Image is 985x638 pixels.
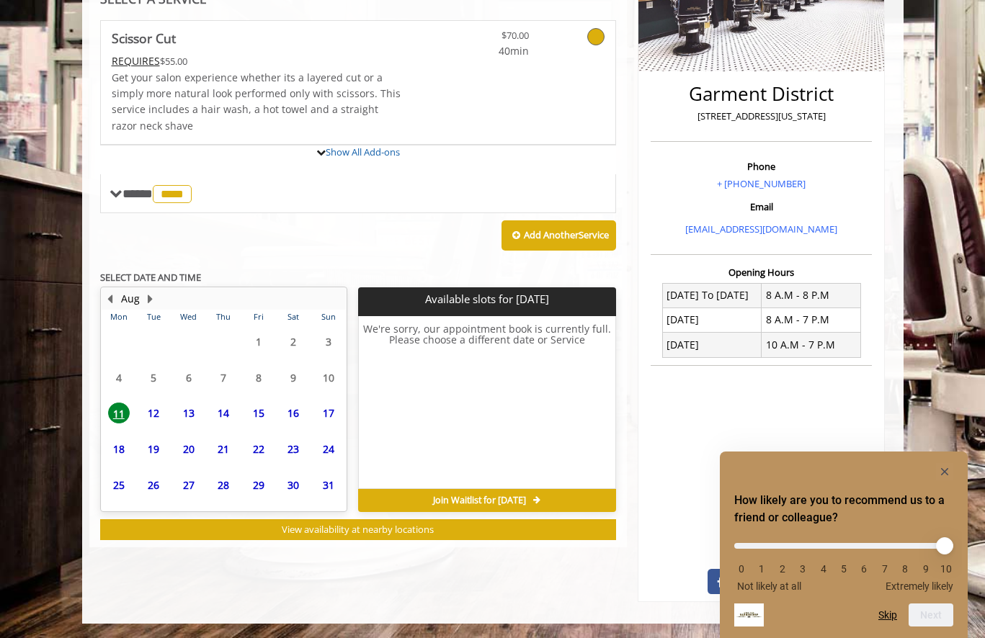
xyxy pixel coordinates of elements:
[857,563,871,575] li: 6
[734,492,953,526] h2: How likely are you to recommend us to a friend or colleague? Select an option from 0 to 10, with ...
[311,431,346,467] td: Select day24
[171,467,205,503] td: Select day27
[919,563,933,575] li: 9
[112,54,160,68] span: This service needs some Advance to be paid before we block your appointment
[143,439,164,459] span: 19
[108,403,130,423] span: 11
[939,563,953,575] li: 10
[241,310,275,324] th: Fri
[878,563,892,575] li: 7
[136,467,171,503] td: Select day26
[213,475,234,495] span: 28
[762,283,861,307] td: 8 A.M - 8 P.M
[282,403,304,423] span: 16
[102,467,136,503] td: Select day25
[171,310,205,324] th: Wed
[213,403,234,423] span: 14
[433,495,526,506] span: Join Waitlist for [DATE]
[717,177,806,190] a: + [PHONE_NUMBER]
[206,310,241,324] th: Thu
[662,307,762,332] td: [DATE]
[878,609,897,621] button: Skip
[178,439,200,459] span: 20
[734,563,749,575] li: 0
[909,603,953,626] button: Next question
[444,21,529,59] a: $70.00
[762,307,861,332] td: 8 A.M - 7 P.M
[102,310,136,324] th: Mon
[171,431,205,467] td: Select day20
[837,563,851,575] li: 5
[136,395,171,431] td: Select day12
[136,431,171,467] td: Select day19
[100,271,201,284] b: SELECT DATE AND TIME
[651,267,872,277] h3: Opening Hours
[108,439,130,459] span: 18
[241,431,275,467] td: Select day22
[444,43,529,59] span: 40min
[248,439,269,459] span: 22
[276,431,311,467] td: Select day23
[898,563,912,575] li: 8
[816,563,831,575] li: 4
[662,333,762,357] td: [DATE]
[795,563,810,575] li: 3
[112,70,401,135] p: Get your salon experience whether its a layered cut or a simply more natural look performed only ...
[737,580,801,592] span: Not likely at all
[241,395,275,431] td: Select day15
[112,53,401,69] div: $55.00
[282,439,304,459] span: 23
[143,403,164,423] span: 12
[282,475,304,495] span: 30
[311,395,346,431] td: Select day17
[248,403,269,423] span: 15
[100,144,617,145] div: Scissor Cut Add-onS
[654,202,868,212] h3: Email
[104,291,116,307] button: Previous Month
[326,145,400,158] a: Show All Add-ons
[318,403,339,423] span: 17
[102,431,136,467] td: Select day18
[318,439,339,459] span: 24
[206,395,241,431] td: Select day14
[276,395,311,431] td: Select day16
[102,395,136,431] td: Select day11
[734,463,953,626] div: How likely are you to recommend us to a friend or colleague? Select an option from 0 to 10, with ...
[282,523,434,536] span: View availability at nearby locations
[136,310,171,324] th: Tue
[311,310,346,324] th: Sun
[178,475,200,495] span: 27
[112,28,176,48] b: Scissor Cut
[654,161,868,171] h3: Phone
[734,532,953,592] div: How likely are you to recommend us to a friend or colleague? Select an option from 0 to 10, with ...
[178,403,200,423] span: 13
[100,519,617,540] button: View availability at nearby locations
[524,228,609,241] b: Add Another Service
[886,580,953,592] span: Extremely likely
[359,323,615,483] h6: We're sorry, our appointment book is currently full. Please choose a different date or Service
[241,467,275,503] td: Select day29
[121,291,140,307] button: Aug
[108,475,130,495] span: 25
[685,223,837,235] a: [EMAIL_ADDRESS][DOMAIN_NAME]
[276,467,311,503] td: Select day30
[654,109,868,124] p: [STREET_ADDRESS][US_STATE]
[206,467,241,503] td: Select day28
[502,220,616,251] button: Add AnotherService
[213,439,234,459] span: 21
[145,291,156,307] button: Next Month
[318,475,339,495] span: 31
[143,475,164,495] span: 26
[775,563,790,575] li: 2
[206,431,241,467] td: Select day21
[762,333,861,357] td: 10 A.M - 7 P.M
[248,475,269,495] span: 29
[171,395,205,431] td: Select day13
[662,283,762,307] td: [DATE] To [DATE]
[276,310,311,324] th: Sat
[754,563,769,575] li: 1
[364,293,610,305] p: Available slots for [DATE]
[936,463,953,480] button: Hide survey
[311,467,346,503] td: Select day31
